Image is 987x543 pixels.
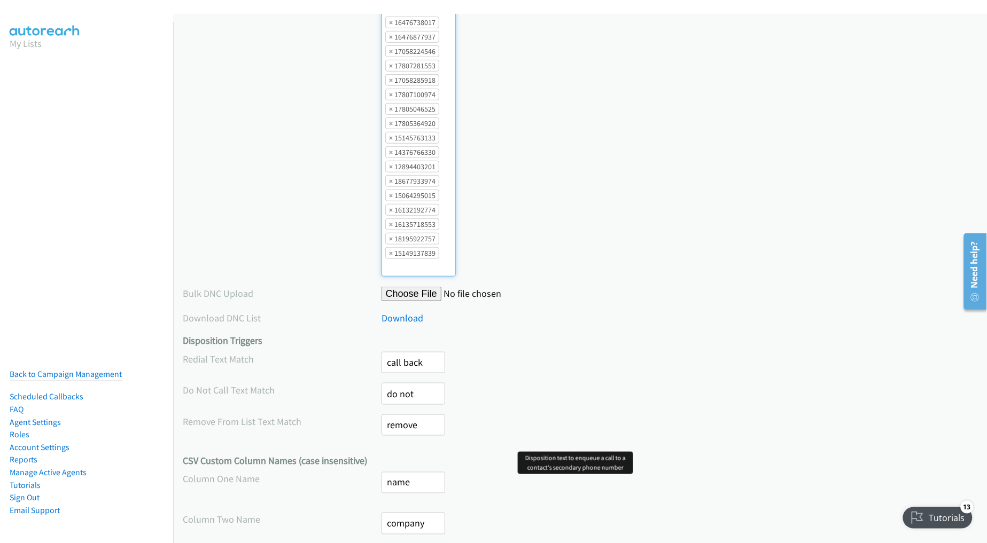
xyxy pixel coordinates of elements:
[389,190,393,201] span: ×
[10,442,69,452] a: Account Settings
[385,190,439,201] li: 15064295015
[389,132,393,143] span: ×
[183,455,977,467] h4: CSV Custom Column Names (case insensitive)
[183,383,382,397] label: Do Not Call Text Match
[10,492,40,502] a: Sign Out
[389,248,393,258] span: ×
[389,118,393,129] span: ×
[10,429,29,439] a: Roles
[385,204,439,216] li: 16132192774
[957,229,987,314] iframe: Resource Center
[389,60,393,71] span: ×
[385,74,439,86] li: 17058285918
[389,204,393,215] span: ×
[385,103,439,115] li: 17805046525
[389,161,393,172] span: ×
[385,132,439,144] li: 15145763133
[389,147,393,158] span: ×
[10,417,61,427] a: Agent Settings
[385,60,439,72] li: 17807281553
[389,219,393,230] span: ×
[385,175,439,187] li: 18677933974
[389,17,393,28] span: ×
[385,31,439,43] li: 16476877937
[385,161,439,172] li: 12894403201
[385,218,439,230] li: 16135718553
[385,17,439,28] li: 16476738017
[385,247,439,259] li: 15149137839
[10,404,24,414] a: FAQ
[385,233,439,245] li: 18195922757
[10,454,37,465] a: Reports
[389,75,393,85] span: ×
[389,89,393,100] span: ×
[389,176,393,186] span: ×
[10,391,83,402] a: Scheduled Callbacks
[385,146,439,158] li: 14376766330
[385,45,439,57] li: 17058224546
[10,480,41,490] a: Tutorials
[10,369,122,379] a: Back to Campaign Management
[183,311,382,325] label: Download DNC List
[183,472,382,486] label: Column One Name
[389,32,393,42] span: ×
[183,513,382,527] label: Column Two Name
[389,104,393,114] span: ×
[183,286,382,301] label: Bulk DNC Upload
[897,497,979,535] iframe: Checklist
[385,89,439,100] li: 17807100974
[10,505,60,515] a: Email Support
[183,352,382,366] label: Redial Text Match
[10,37,42,50] a: My Lists
[183,414,382,429] label: Remove From List Text Match
[518,452,633,474] div: Disposition text to enqueue a call to a contact's secondary phone number
[183,335,977,347] h4: Disposition Triggers
[385,117,439,129] li: 17805364920
[10,467,87,477] a: Manage Active Agents
[389,46,393,57] span: ×
[382,312,423,324] a: Download
[389,233,393,244] span: ×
